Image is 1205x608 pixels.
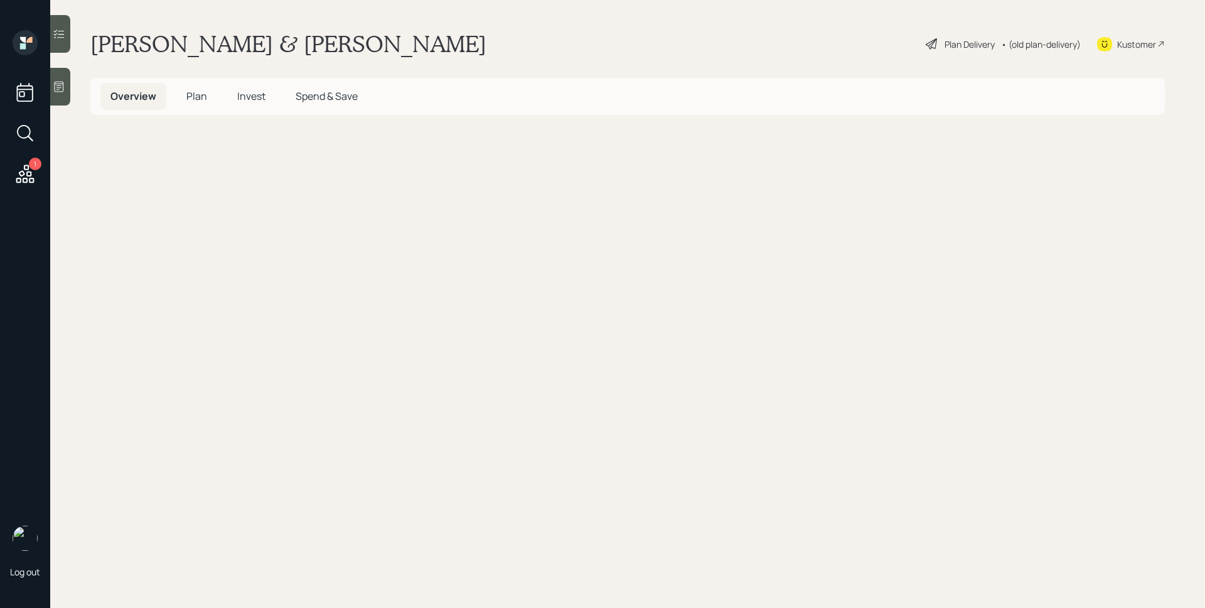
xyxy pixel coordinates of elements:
[29,158,41,170] div: 1
[1117,38,1156,51] div: Kustomer
[10,566,40,578] div: Log out
[1001,38,1081,51] div: • (old plan-delivery)
[186,89,207,103] span: Plan
[90,30,486,58] h1: [PERSON_NAME] & [PERSON_NAME]
[296,89,358,103] span: Spend & Save
[237,89,265,103] span: Invest
[13,526,38,551] img: james-distasi-headshot.png
[110,89,156,103] span: Overview
[945,38,995,51] div: Plan Delivery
